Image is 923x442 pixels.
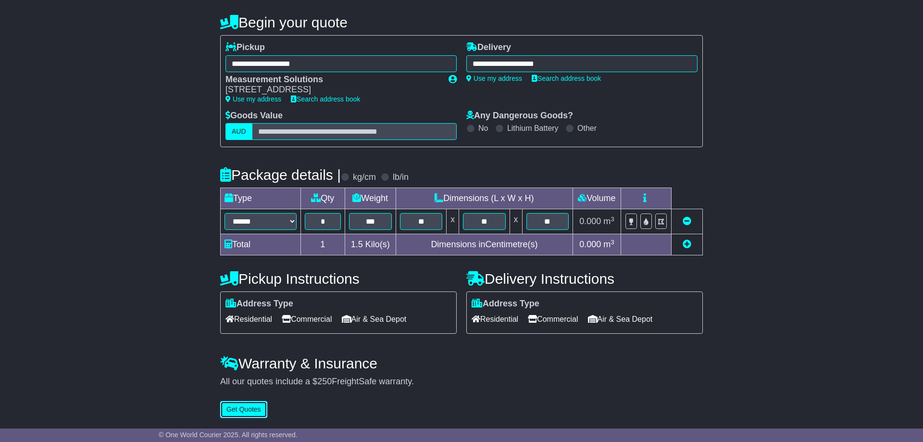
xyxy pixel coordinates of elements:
td: Dimensions in Centimetre(s) [396,234,573,255]
span: m [603,240,614,249]
label: AUD [225,123,252,140]
label: kg/cm [353,172,376,183]
td: 1 [301,234,345,255]
a: Add new item [683,240,691,249]
label: Delivery [466,42,511,53]
div: [STREET_ADDRESS] [225,85,439,95]
label: Address Type [225,299,293,309]
a: Search address book [532,75,601,82]
span: Commercial [528,312,578,327]
h4: Package details | [220,167,341,183]
a: Use my address [466,75,522,82]
td: Dimensions (L x W x H) [396,188,573,209]
td: Kilo(s) [345,234,396,255]
span: Residential [472,312,518,327]
button: Get Quotes [220,401,267,418]
a: Search address book [291,95,360,103]
td: Qty [301,188,345,209]
td: Weight [345,188,396,209]
td: x [447,209,459,234]
h4: Delivery Instructions [466,271,703,287]
span: 250 [317,377,332,386]
label: Other [577,124,597,133]
sup: 3 [611,239,614,246]
h4: Warranty & Insurance [220,355,703,371]
span: © One World Courier 2025. All rights reserved. [159,431,298,439]
label: Lithium Battery [507,124,559,133]
span: Air & Sea Depot [588,312,653,327]
h4: Begin your quote [220,14,703,30]
span: Residential [225,312,272,327]
label: Pickup [225,42,265,53]
span: Air & Sea Depot [342,312,407,327]
a: Remove this item [683,216,691,226]
span: 0.000 [579,240,601,249]
label: Any Dangerous Goods? [466,111,573,121]
div: Measurement Solutions [225,75,439,85]
label: No [478,124,488,133]
span: Commercial [282,312,332,327]
span: 1.5 [351,240,363,249]
label: lb/in [393,172,409,183]
label: Address Type [472,299,539,309]
span: 0.000 [579,216,601,226]
td: x [510,209,522,234]
label: Goods Value [225,111,283,121]
sup: 3 [611,215,614,223]
td: Volume [573,188,621,209]
td: Total [221,234,301,255]
td: Type [221,188,301,209]
h4: Pickup Instructions [220,271,457,287]
span: m [603,216,614,226]
a: Use my address [225,95,281,103]
div: All our quotes include a $ FreightSafe warranty. [220,377,703,387]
